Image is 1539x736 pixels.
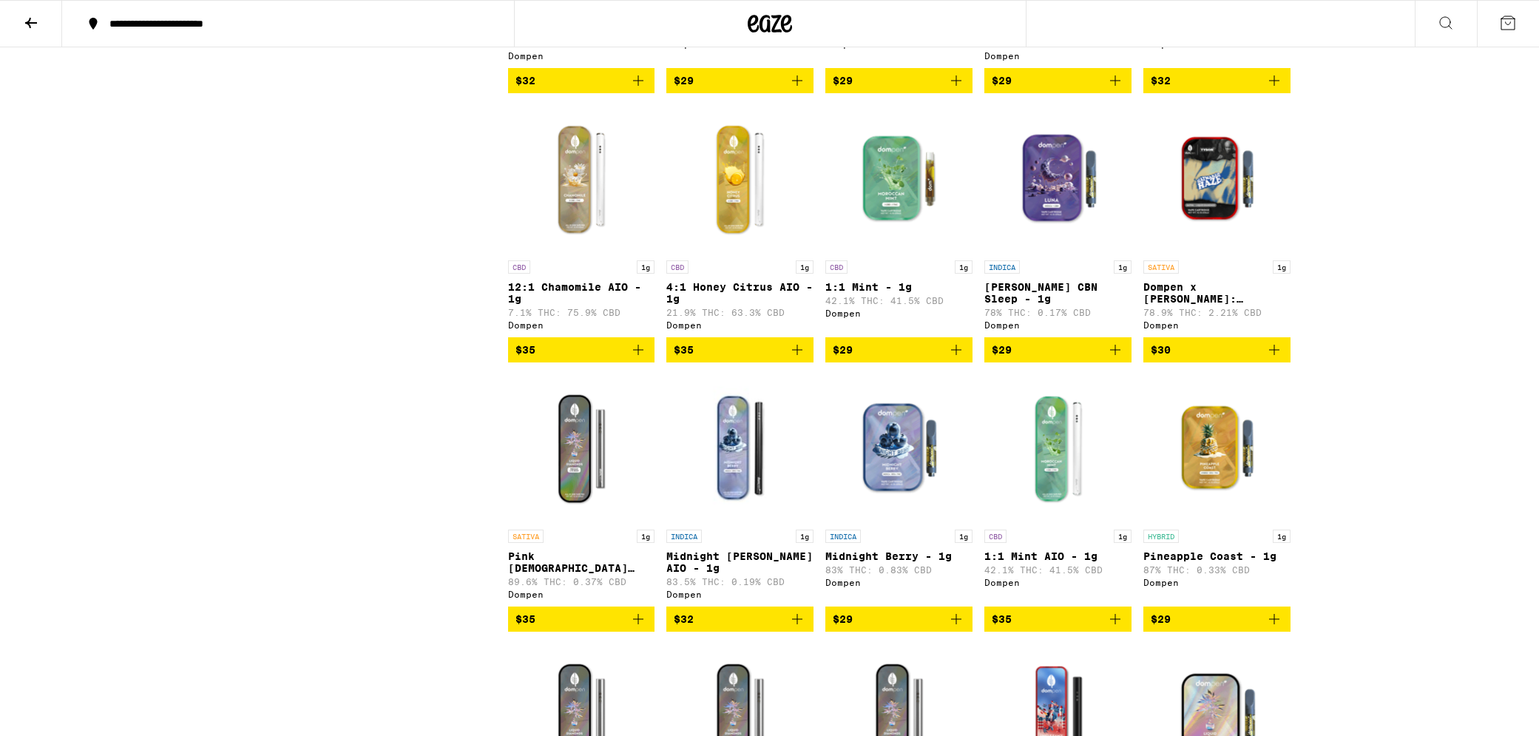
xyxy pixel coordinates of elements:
p: 89.6% THC: 0.37% CBD [508,577,655,587]
button: Add to bag [984,68,1132,93]
p: 83% THC: 0.83% CBD [825,565,973,575]
button: Add to bag [825,607,973,632]
div: Dompen [1143,578,1291,587]
p: Midnight [PERSON_NAME] AIO - 1g [666,550,814,574]
div: Dompen [666,590,814,599]
a: Open page for Midnight Berry AIO - 1g from Dompen [666,374,814,607]
p: 1g [955,530,973,543]
button: Add to bag [1143,337,1291,362]
div: Dompen [508,51,655,61]
p: CBD [666,260,689,274]
p: 1:1 Mint AIO - 1g [984,550,1132,562]
button: Add to bag [666,68,814,93]
span: $29 [1151,613,1171,625]
div: Dompen [1143,320,1291,330]
p: INDICA [984,260,1020,274]
a: Open page for Midnight Berry - 1g from Dompen [825,374,973,607]
button: Add to bag [1143,68,1291,93]
div: Dompen [508,320,655,330]
p: 1g [796,530,814,543]
a: Open page for Pink Jesus Liquid Diamonds AIO - 1g from Dompen [508,374,655,607]
div: Dompen [508,590,655,599]
span: $32 [674,613,694,625]
a: Open page for Pineapple Coast - 1g from Dompen [1143,374,1291,607]
div: Dompen [984,320,1132,330]
p: 42.1% THC: 41.5% CBD [984,565,1132,575]
p: 1g [637,260,655,274]
span: $35 [515,613,535,625]
p: Dompen x [PERSON_NAME]: [PERSON_NAME] Haze Live Resin Liquid Diamonds - 1g [1143,281,1291,305]
p: 78% THC: 0.17% CBD [984,308,1132,317]
p: 1g [1273,260,1291,274]
button: Add to bag [508,607,655,632]
p: Pineapple Coast - 1g [1143,550,1291,562]
span: $30 [1151,344,1171,356]
p: CBD [508,260,530,274]
p: 78.9% THC: 2.21% CBD [1143,308,1291,317]
p: INDICA [825,530,861,543]
p: CBD [984,530,1007,543]
img: Dompen - 4:1 Honey Citrus AIO - 1g [666,105,814,253]
span: $29 [992,75,1012,87]
div: Dompen [825,578,973,587]
p: Midnight Berry - 1g [825,550,973,562]
div: Dompen [825,308,973,318]
span: $32 [515,75,535,87]
p: 1g [796,260,814,274]
p: 7.1% THC: 75.9% CBD [508,308,655,317]
button: Add to bag [825,337,973,362]
span: $29 [833,613,853,625]
img: Dompen - 1:1 Mint - 1g [825,105,973,253]
img: Dompen - Pineapple Coast - 1g [1143,374,1291,522]
span: $29 [674,75,694,87]
button: Add to bag [666,607,814,632]
button: Add to bag [984,337,1132,362]
a: Open page for 12:1 Chamomile AIO - 1g from Dompen [508,105,655,337]
p: 4:1 Honey Citrus AIO - 1g [666,281,814,305]
img: Dompen - Pink Jesus Liquid Diamonds AIO - 1g [508,374,655,522]
span: $35 [992,613,1012,625]
a: Open page for 4:1 Honey Citrus AIO - 1g from Dompen [666,105,814,337]
p: 1g [1114,260,1132,274]
p: 1g [1273,530,1291,543]
img: Dompen - Dompen x Tyson: Haymaker Haze Live Resin Liquid Diamonds - 1g [1143,105,1291,253]
img: Dompen - 12:1 Chamomile AIO - 1g [508,105,655,253]
p: HYBRID [1143,530,1179,543]
span: $29 [992,344,1012,356]
p: Pink [DEMOGRAPHIC_DATA] Liquid Diamonds AIO - 1g [508,550,655,574]
span: $29 [833,344,853,356]
button: Add to bag [825,68,973,93]
p: 42.1% THC: 41.5% CBD [825,296,973,305]
button: Add to bag [1143,607,1291,632]
button: Add to bag [508,68,655,93]
span: $32 [1151,75,1171,87]
img: Dompen - Midnight Berry - 1g [825,374,973,522]
span: $29 [833,75,853,87]
p: 1g [955,260,973,274]
p: [PERSON_NAME] CBN Sleep - 1g [984,281,1132,305]
p: 12:1 Chamomile AIO - 1g [508,281,655,305]
button: Add to bag [666,337,814,362]
a: Open page for 1:1 Mint - 1g from Dompen [825,105,973,337]
a: Open page for 1:1 Mint AIO - 1g from Dompen [984,374,1132,607]
div: Dompen [666,320,814,330]
p: SATIVA [1143,260,1179,274]
a: Open page for Luna CBN Sleep - 1g from Dompen [984,105,1132,337]
p: 83.5% THC: 0.19% CBD [666,577,814,587]
button: Add to bag [984,607,1132,632]
p: 1g [1114,530,1132,543]
p: 1:1 Mint - 1g [825,281,973,293]
span: $35 [674,344,694,356]
img: Dompen - 1:1 Mint AIO - 1g [984,374,1132,522]
button: Add to bag [508,337,655,362]
div: Dompen [984,51,1132,61]
p: 87% THC: 0.33% CBD [1143,565,1291,575]
p: SATIVA [508,530,544,543]
p: CBD [825,260,848,274]
p: 1g [637,530,655,543]
img: Dompen - Luna CBN Sleep - 1g [984,105,1132,253]
p: INDICA [666,530,702,543]
span: Hi. Need any help? [9,10,106,22]
a: Open page for Dompen x Tyson: Haymaker Haze Live Resin Liquid Diamonds - 1g from Dompen [1143,105,1291,337]
img: Dompen - Midnight Berry AIO - 1g [666,374,814,522]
